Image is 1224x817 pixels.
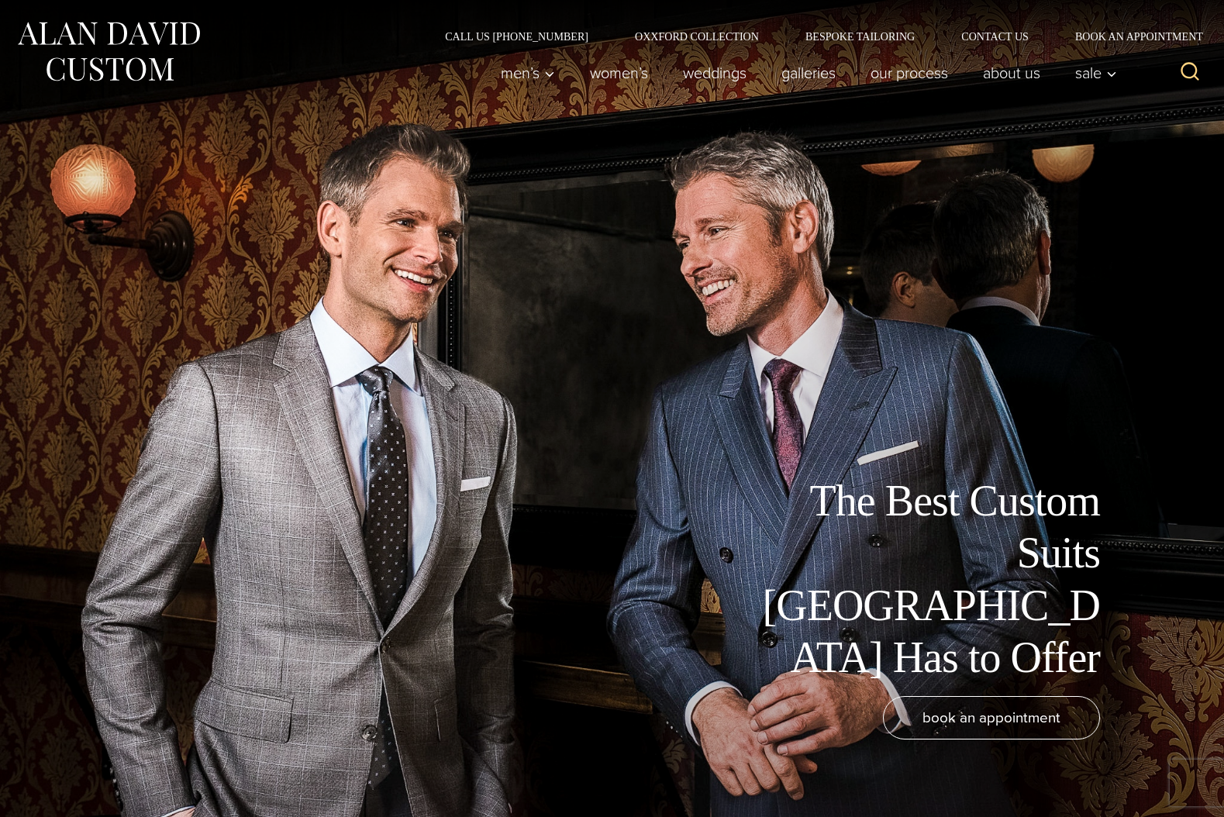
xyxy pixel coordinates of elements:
span: book an appointment [922,706,1060,729]
span: Men’s [501,65,555,81]
h1: The Best Custom Suits [GEOGRAPHIC_DATA] Has to Offer [751,475,1100,684]
a: Contact Us [938,31,1052,42]
a: weddings [666,57,764,88]
nav: Primary Navigation [484,57,1126,88]
img: Alan David Custom [16,17,202,86]
a: Galleries [764,57,853,88]
span: Sale [1075,65,1117,81]
a: About Us [966,57,1058,88]
a: Call Us [PHONE_NUMBER] [422,31,612,42]
a: book an appointment [883,696,1100,739]
a: Book an Appointment [1052,31,1208,42]
a: Women’s [573,57,666,88]
a: Bespoke Tailoring [782,31,938,42]
nav: Secondary Navigation [422,31,1208,42]
a: Our Process [853,57,966,88]
button: View Search Form [1171,54,1208,91]
a: Oxxford Collection [612,31,782,42]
